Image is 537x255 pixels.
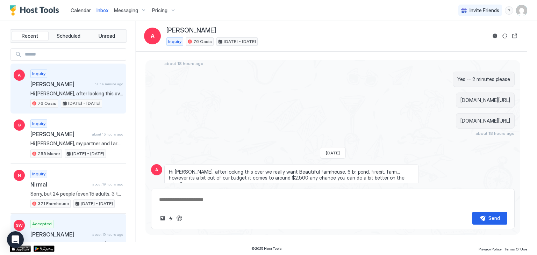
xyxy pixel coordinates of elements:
span: SW [16,222,23,228]
span: 76 Oasis [193,38,212,45]
span: Unread [99,33,115,39]
div: menu [505,6,513,15]
span: A [155,167,158,173]
span: Inquiry [32,71,45,77]
a: Inbox [96,7,108,14]
span: Hi [PERSON_NAME], after looking this over we really want Beautiful farmhouse, 6 br, pond, firepit... [30,90,123,97]
span: © 2025 Host Tools [251,246,282,251]
span: A [151,32,155,40]
span: Yes, I'm so sorry for the error. It is $200 per night. [30,241,123,247]
a: App Store [10,246,31,252]
span: half a minute ago [94,82,123,86]
a: Calendar [71,7,91,14]
span: about 18 hours ago [164,61,203,66]
button: Send [472,212,507,225]
span: [DATE] - [DATE] [224,38,256,45]
div: Send [488,214,500,222]
span: Inquiry [168,38,181,45]
div: User profile [516,5,527,16]
span: [PERSON_NAME] [30,231,89,238]
button: Scheduled [50,31,87,41]
span: Messaging [114,7,138,14]
span: about 18 hours ago [475,131,515,136]
span: G [17,122,21,128]
button: Unread [88,31,125,41]
span: [DATE] [326,150,340,155]
span: Accepted [32,221,52,227]
span: about 15 hours ago [92,132,123,137]
span: [PERSON_NAME] [30,131,89,138]
span: Calendar [71,7,91,13]
span: Privacy Policy [479,247,502,251]
button: Upload image [158,214,167,223]
a: Host Tools Logo [10,5,62,16]
span: [DATE] - [DATE] [81,201,113,207]
button: ChatGPT Auto Reply [175,214,184,223]
span: Inquiry [32,121,45,127]
a: Privacy Policy [479,245,502,252]
span: [DOMAIN_NAME][URL] [460,118,510,124]
button: Quick reply [167,214,175,223]
span: A [18,72,21,78]
button: Sync reservation [501,32,509,40]
span: [PERSON_NAME] [166,27,216,35]
span: Inquiry [32,171,45,177]
button: Reservation information [491,32,499,40]
span: [DATE] - [DATE] [68,100,100,107]
span: 255 Manor [38,151,60,157]
button: Recent [12,31,49,41]
span: Recent [22,33,38,39]
input: Input Field [22,49,126,60]
span: 371 Farmhouse [38,201,69,207]
span: N [18,172,21,178]
div: tab-group [10,29,127,43]
span: [DOMAIN_NAME][URL] [460,97,510,103]
span: [PERSON_NAME] [30,81,92,88]
a: Terms Of Use [504,245,527,252]
span: Nirmal [30,181,89,188]
span: Terms Of Use [504,247,527,251]
span: Yes -- 2 minutes please [457,76,510,82]
span: Scheduled [57,33,80,39]
span: Invite Friends [470,7,499,14]
span: Inbox [96,7,108,13]
a: Google Play Store [34,246,55,252]
span: 76 Oasis [38,100,56,107]
button: Open reservation [510,32,519,40]
span: [DATE] - [DATE] [72,151,104,157]
span: Sorry, but 24 people (even 15 adults, 3 teens, and 5 children) means additional wear on the house... [30,191,123,197]
div: Open Intercom Messenger [7,231,24,248]
span: about 19 hours ago [92,232,123,237]
span: Hi [PERSON_NAME], my partner and I are getting married in [GEOGRAPHIC_DATA], [GEOGRAPHIC_DATA] in... [30,140,123,147]
span: Pricing [152,7,167,14]
span: Hi [PERSON_NAME], after looking this over we really want Beautiful farmhouse, 6 br, pond, firepit... [169,169,414,187]
span: about 19 hours ago [92,182,123,187]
